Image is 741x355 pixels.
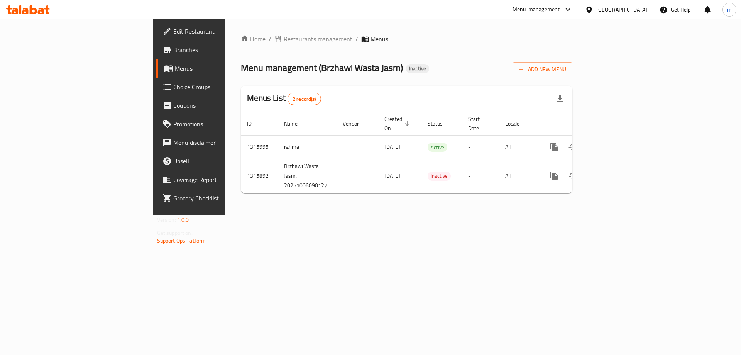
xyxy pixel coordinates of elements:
[173,194,271,203] span: Grocery Checklist
[175,64,271,73] span: Menus
[462,135,499,159] td: -
[157,215,176,225] span: Version:
[156,152,277,170] a: Upsell
[173,101,271,110] span: Coupons
[428,143,447,152] span: Active
[278,135,337,159] td: rahma
[727,5,732,14] span: m
[406,64,429,73] div: Inactive
[157,236,206,246] a: Support.OpsPlatform
[428,172,451,180] span: Inactive
[156,170,277,189] a: Coverage Report
[513,62,572,76] button: Add New Menu
[545,138,563,156] button: more
[513,5,560,14] div: Menu-management
[384,114,412,133] span: Created On
[539,112,625,136] th: Actions
[173,82,271,92] span: Choice Groups
[284,34,352,44] span: Restaurants management
[274,34,352,44] a: Restaurants management
[288,95,321,103] span: 2 record(s)
[177,215,189,225] span: 1.0.0
[173,175,271,184] span: Coverage Report
[156,41,277,59] a: Branches
[499,159,539,193] td: All
[505,119,530,128] span: Locale
[428,119,453,128] span: Status
[247,92,321,105] h2: Menus List
[278,159,337,193] td: Brzhawi Wasta Jasm, 20251006090127
[551,90,569,108] div: Export file
[545,166,563,185] button: more
[156,115,277,133] a: Promotions
[284,119,308,128] span: Name
[468,114,490,133] span: Start Date
[241,34,572,44] nav: breadcrumb
[156,78,277,96] a: Choice Groups
[384,171,400,181] span: [DATE]
[428,172,451,181] div: Inactive
[173,27,271,36] span: Edit Restaurant
[519,65,566,74] span: Add New Menu
[428,143,447,152] div: Active
[406,65,429,72] span: Inactive
[173,45,271,54] span: Branches
[156,133,277,152] a: Menu disclaimer
[173,119,271,129] span: Promotions
[499,135,539,159] td: All
[173,156,271,166] span: Upsell
[563,166,582,185] button: Change Status
[156,96,277,115] a: Coupons
[370,34,388,44] span: Menus
[563,138,582,156] button: Change Status
[384,142,400,152] span: [DATE]
[462,159,499,193] td: -
[355,34,358,44] li: /
[241,112,625,193] table: enhanced table
[343,119,369,128] span: Vendor
[156,189,277,207] a: Grocery Checklist
[157,228,193,238] span: Get support on:
[247,119,262,128] span: ID
[173,138,271,147] span: Menu disclaimer
[596,5,647,14] div: [GEOGRAPHIC_DATA]
[156,59,277,78] a: Menus
[156,22,277,41] a: Edit Restaurant
[241,59,403,76] span: Menu management ( Brzhawi Wasta Jasm )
